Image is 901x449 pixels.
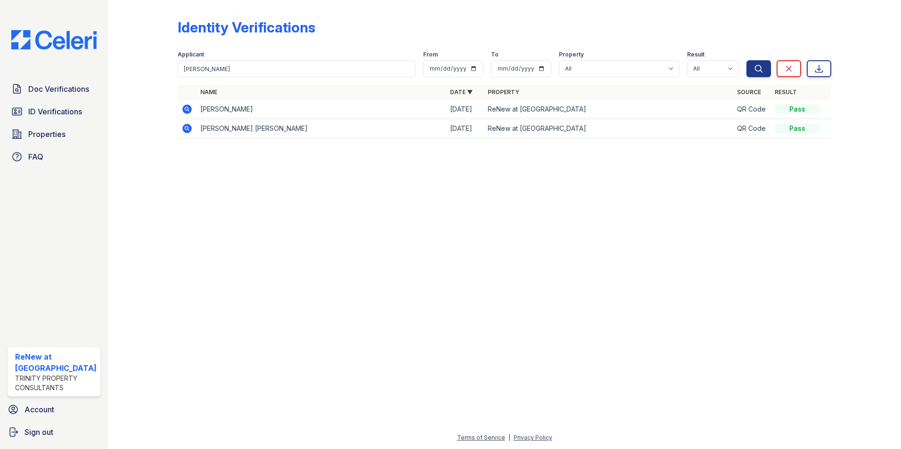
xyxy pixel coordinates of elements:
label: From [423,51,438,58]
input: Search by name or phone number [178,60,416,77]
td: [DATE] [446,119,484,138]
div: Identity Verifications [178,19,315,36]
span: Doc Verifications [28,83,89,95]
div: Pass [775,104,820,114]
td: [DATE] [446,100,484,119]
a: Doc Verifications [8,80,100,98]
td: QR Code [733,119,771,138]
td: [PERSON_NAME] [197,100,446,119]
label: Result [687,51,704,58]
td: ReNew at [GEOGRAPHIC_DATA] [484,119,734,138]
div: Pass [775,124,820,133]
label: To [491,51,499,58]
a: Name [200,88,217,96]
div: Trinity Property Consultants [15,374,97,393]
td: [PERSON_NAME] [PERSON_NAME] [197,119,446,138]
a: Privacy Policy [514,434,552,441]
span: FAQ [28,151,43,162]
a: Source [737,88,761,96]
a: FAQ [8,147,100,166]
td: ReNew at [GEOGRAPHIC_DATA] [484,100,734,119]
a: Account [4,400,104,419]
a: Date ▼ [450,88,473,96]
img: CE_Logo_Blue-a8612792a0a2168367f1c8372b55b34899dd931a85d93a1a3d3e32e68fde9ad4.png [4,30,104,49]
td: QR Code [733,100,771,119]
span: ID Verifications [28,106,82,117]
label: Property [559,51,584,58]
div: ReNew at [GEOGRAPHIC_DATA] [15,351,97,374]
span: Account [25,404,54,415]
div: | [508,434,510,441]
a: Sign out [4,423,104,441]
span: Properties [28,128,66,140]
a: Terms of Service [457,434,505,441]
a: Properties [8,125,100,144]
label: Applicant [178,51,204,58]
a: ID Verifications [8,102,100,121]
span: Sign out [25,426,53,438]
a: Result [775,88,797,96]
a: Property [488,88,519,96]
